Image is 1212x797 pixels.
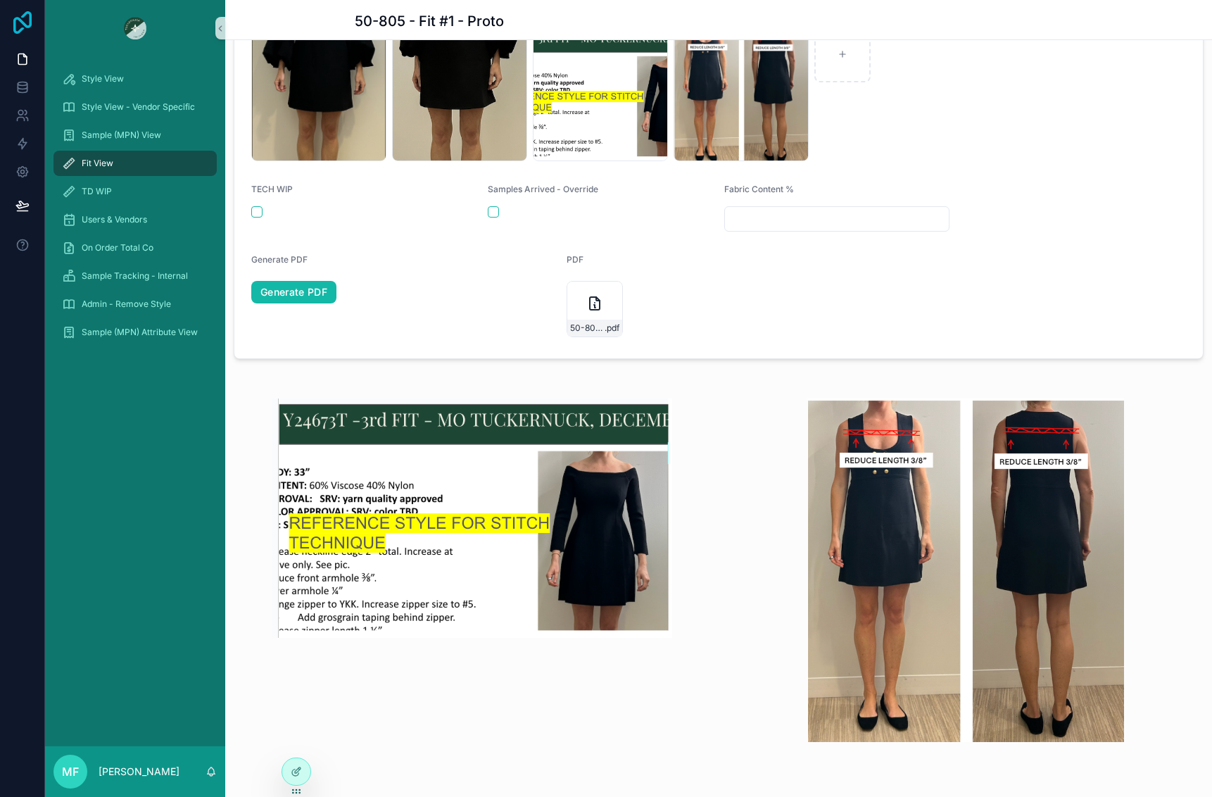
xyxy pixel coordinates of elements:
[724,184,794,194] span: Fabric Content %
[124,17,146,39] img: App logo
[53,66,217,92] a: Style View
[82,101,195,113] span: Style View - Vendor Specific
[251,254,308,265] span: Generate PDF
[53,123,217,148] a: Sample (MPN) View
[53,207,217,232] a: Users & Vendors
[53,320,217,345] a: Sample (MPN) Attribute View
[53,235,217,261] a: On Order Total Co
[82,327,198,338] span: Sample (MPN) Attribute View
[82,299,171,310] span: Admin - Remove Style
[53,94,217,120] a: Style View - Vendor Specific
[82,242,153,253] span: On Order Total Co
[272,398,672,638] img: attgEohw7zgfan3pM28485-Screenshot-2025-07-28-at-3.15.41-PM.png
[53,179,217,204] a: TD WIP
[355,11,504,31] h1: 50-805 - Fit #1 - Proto
[82,130,161,141] span: Sample (MPN) View
[567,254,583,265] span: PDF
[45,56,225,363] div: scrollable content
[82,186,112,197] span: TD WIP
[251,281,336,303] a: Generate PDF
[605,322,619,334] span: .pdf
[807,398,1124,742] img: attsdqE2xfOTCtArJ28485-Screenshot-2025-07-28-at-3.15.46-PM.png
[53,291,217,317] a: Admin - Remove Style
[82,270,188,282] span: Sample Tracking - Internal
[82,158,113,169] span: Fit View
[53,151,217,176] a: Fit View
[62,763,79,780] span: MF
[53,263,217,289] a: Sample Tracking - Internal
[82,214,147,225] span: Users & Vendors
[488,184,598,194] span: Samples Arrived - Override
[82,73,124,84] span: Style View
[99,765,179,779] p: [PERSON_NAME]
[251,184,293,194] span: TECH WIP
[570,322,605,334] span: 50-805---Fit-#1---Proto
